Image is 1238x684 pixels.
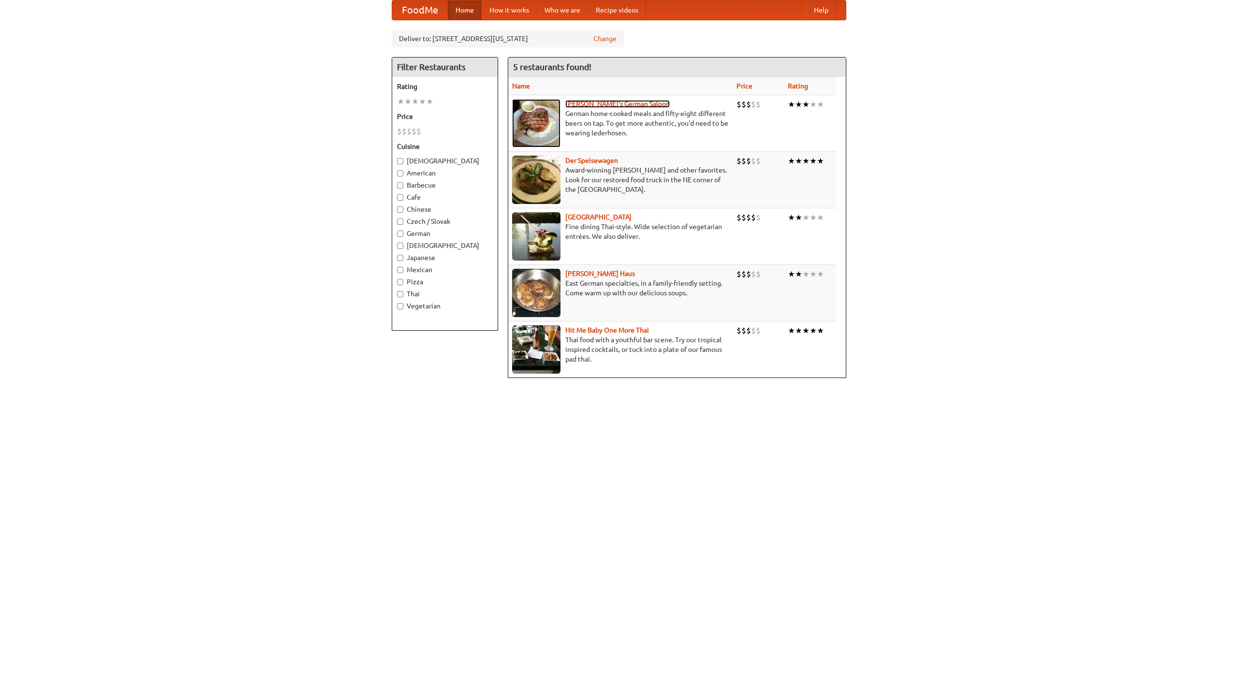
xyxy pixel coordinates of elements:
li: $ [402,126,407,137]
img: babythai.jpg [512,325,560,374]
input: American [397,170,403,176]
label: Czech / Slovak [397,217,493,226]
li: $ [412,126,416,137]
input: Mexican [397,267,403,273]
img: kohlhaus.jpg [512,269,560,317]
a: Name [512,82,530,90]
li: $ [746,325,751,336]
li: $ [737,212,741,223]
li: ★ [788,212,795,223]
ng-pluralize: 5 restaurants found! [513,62,591,72]
li: ★ [802,269,810,279]
a: [PERSON_NAME] Haus [565,270,635,277]
li: ★ [412,96,419,107]
li: $ [751,269,756,279]
input: Vegetarian [397,303,403,309]
li: $ [737,269,741,279]
input: Pizza [397,279,403,285]
img: satay.jpg [512,212,560,261]
input: Czech / Slovak [397,218,403,225]
li: $ [756,269,761,279]
li: $ [746,99,751,110]
input: [DEMOGRAPHIC_DATA] [397,158,403,164]
li: ★ [788,99,795,110]
li: ★ [404,96,412,107]
li: $ [756,99,761,110]
a: FoodMe [392,0,448,20]
label: American [397,168,493,178]
li: ★ [419,96,426,107]
li: $ [746,156,751,166]
a: Rating [788,82,808,90]
label: [DEMOGRAPHIC_DATA] [397,156,493,166]
li: $ [756,325,761,336]
li: $ [741,212,746,223]
li: ★ [810,156,817,166]
p: Thai food with a youthful bar scene. Try our tropical inspired cocktails, or tuck into a plate of... [512,335,729,364]
h4: Filter Restaurants [392,58,498,77]
li: $ [751,212,756,223]
li: $ [407,126,412,137]
li: ★ [795,325,802,336]
label: German [397,229,493,238]
li: ★ [817,212,824,223]
li: ★ [817,269,824,279]
label: Pizza [397,277,493,287]
li: $ [756,212,761,223]
li: ★ [817,99,824,110]
li: ★ [810,99,817,110]
li: ★ [810,325,817,336]
label: Cafe [397,192,493,202]
li: ★ [795,269,802,279]
img: speisewagen.jpg [512,156,560,204]
li: $ [416,126,421,137]
li: ★ [426,96,433,107]
li: ★ [788,325,795,336]
li: ★ [795,212,802,223]
a: [GEOGRAPHIC_DATA] [565,213,632,221]
li: $ [741,99,746,110]
input: German [397,231,403,237]
a: Price [737,82,752,90]
a: How it works [482,0,537,20]
li: $ [751,156,756,166]
h5: Price [397,112,493,121]
p: Award-winning [PERSON_NAME] and other favorites. Look for our restored food truck in the NE corne... [512,165,729,194]
li: ★ [817,156,824,166]
input: Thai [397,291,403,297]
a: Recipe videos [588,0,646,20]
input: Chinese [397,206,403,213]
li: ★ [795,99,802,110]
li: ★ [802,212,810,223]
a: Who we are [537,0,588,20]
h5: Rating [397,82,493,91]
a: Hit Me Baby One More Thai [565,326,649,334]
li: $ [741,325,746,336]
label: [DEMOGRAPHIC_DATA] [397,241,493,250]
a: Home [448,0,482,20]
li: $ [737,156,741,166]
p: Fine dining Thai-style. Wide selection of vegetarian entrées. We also deliver. [512,222,729,241]
li: ★ [397,96,404,107]
input: Cafe [397,194,403,201]
li: $ [746,269,751,279]
li: ★ [788,269,795,279]
a: [PERSON_NAME]'s German Saloon [565,100,670,108]
li: ★ [788,156,795,166]
label: Thai [397,289,493,299]
h5: Cuisine [397,142,493,151]
a: Der Speisewagen [565,157,618,164]
li: ★ [810,269,817,279]
img: esthers.jpg [512,99,560,147]
li: ★ [817,325,824,336]
input: Japanese [397,255,403,261]
li: $ [751,99,756,110]
p: East German specialties, in a family-friendly setting. Come warm up with our delicious soups. [512,278,729,298]
label: Mexican [397,265,493,275]
a: Change [593,34,617,44]
li: ★ [795,156,802,166]
input: [DEMOGRAPHIC_DATA] [397,243,403,249]
label: Japanese [397,253,493,262]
